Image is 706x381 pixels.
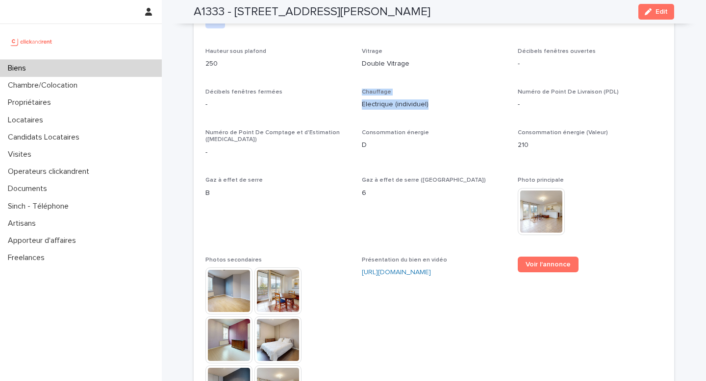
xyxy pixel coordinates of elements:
p: B [205,188,350,198]
span: Présentation du bien en vidéo [362,257,447,263]
p: Freelances [4,253,52,262]
button: Edit [638,4,674,20]
p: Documents [4,184,55,193]
span: Consommation énergie (Valeur) [518,130,608,136]
p: Double Vitrage [362,59,506,69]
span: Photo principale [518,177,564,183]
span: Photos secondaires [205,257,262,263]
p: - [518,59,662,69]
p: Sinch - Téléphone [4,202,76,211]
p: D [362,140,506,150]
p: Propriétaires [4,98,59,107]
p: Chambre/Colocation [4,81,85,90]
span: Numéro de Point De Comptage et d'Estimation ([MEDICAL_DATA]) [205,130,340,143]
h2: A1333 - [STREET_ADDRESS][PERSON_NAME] [194,5,430,19]
p: Locataires [4,116,51,125]
p: Biens [4,64,34,73]
p: - [205,99,350,110]
span: Gaz à effet de serre ([GEOGRAPHIC_DATA]) [362,177,486,183]
p: 6 [362,188,506,198]
p: Candidats Locataires [4,133,87,142]
span: Hauteur sous plafond [205,48,266,54]
span: Décibels fenêtres fermées [205,89,282,95]
span: Numéro de Point De Livraison (PDL) [518,89,619,95]
p: Visites [4,150,39,159]
img: UCB0brd3T0yccxBKYDjQ [8,32,55,51]
span: Edit [656,8,668,15]
a: Voir l'annonce [518,257,579,272]
span: Gaz à effet de serre [205,177,263,183]
span: Vitrage [362,48,382,54]
p: Electrique (individuel) [362,99,506,110]
p: 210 [518,140,662,150]
p: - [518,99,662,110]
p: 250 [205,59,350,69]
span: Décibels fenêtres ouvertes [518,48,596,54]
a: [URL][DOMAIN_NAME] [362,269,431,276]
p: Apporteur d'affaires [4,236,84,245]
span: Chauffage [362,89,391,95]
p: Artisans [4,219,44,228]
span: Consommation énergie [362,130,429,136]
span: Voir l'annonce [526,261,571,268]
p: - [205,147,350,158]
p: Operateurs clickandrent [4,167,97,176]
